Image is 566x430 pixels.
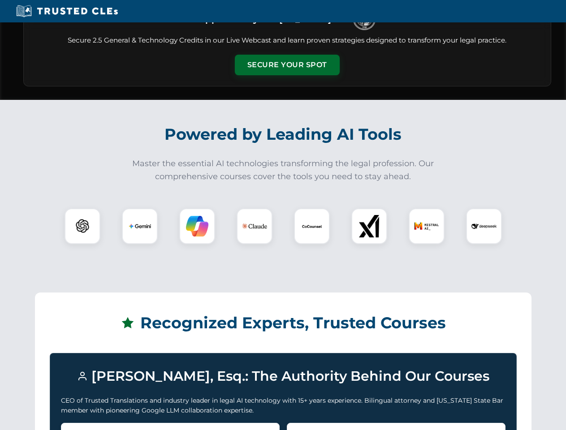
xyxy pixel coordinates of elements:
[13,4,121,18] img: Trusted CLEs
[179,208,215,244] div: Copilot
[294,208,330,244] div: CoCounsel
[358,215,380,237] img: xAI Logo
[466,208,502,244] div: DeepSeek
[122,208,158,244] div: Gemini
[50,307,517,339] h2: Recognized Experts, Trusted Courses
[235,55,340,75] button: Secure Your Spot
[237,208,272,244] div: Claude
[61,364,506,388] h3: [PERSON_NAME], Esq.: The Authority Behind Our Courses
[186,215,208,237] img: Copilot Logo
[301,215,323,237] img: CoCounsel Logo
[35,35,540,46] p: Secure 2.5 General & Technology Credits in our Live Webcast and learn proven strategies designed ...
[35,119,531,150] h2: Powered by Leading AI Tools
[61,396,506,416] p: CEO of Trusted Translations and industry leader in legal AI technology with 15+ years experience....
[129,215,151,237] img: Gemini Logo
[69,213,95,239] img: ChatGPT Logo
[242,214,267,239] img: Claude Logo
[409,208,445,244] div: Mistral AI
[126,157,440,183] p: Master the essential AI technologies transforming the legal profession. Our comprehensive courses...
[65,208,100,244] div: ChatGPT
[414,214,439,239] img: Mistral AI Logo
[351,208,387,244] div: xAI
[471,214,497,239] img: DeepSeek Logo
